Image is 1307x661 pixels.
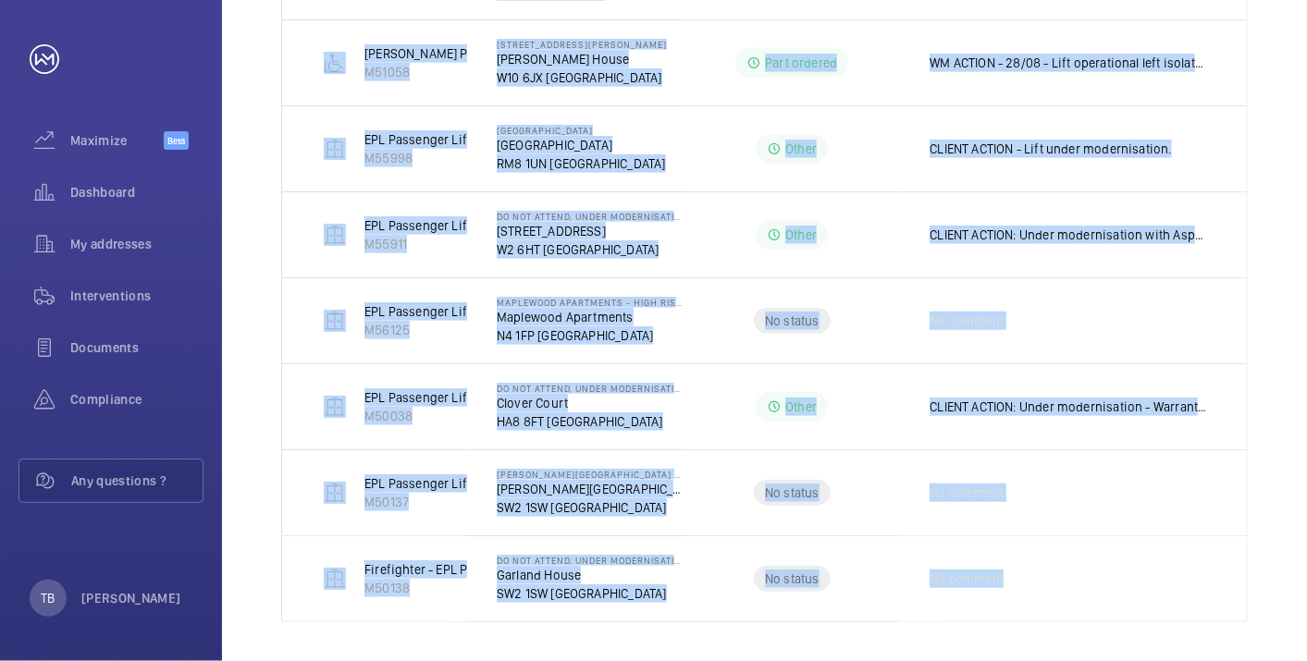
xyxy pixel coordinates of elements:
[785,140,817,158] p: Other
[785,398,817,416] p: Other
[164,131,189,150] span: Beta
[497,222,684,240] p: [STREET_ADDRESS]
[497,412,684,431] p: HA8 8FT [GEOGRAPHIC_DATA]
[364,560,543,579] p: Firefighter - EPL Passenger Lift
[364,149,471,167] p: M55998
[930,226,1210,244] p: CLIENT ACTION: Under modernisation with Aspect Lifts - end of warranty [DATE]
[497,240,684,259] p: W2 6HT [GEOGRAPHIC_DATA]
[364,321,498,339] p: M56125
[324,310,346,332] img: elevator.svg
[497,394,684,412] p: Clover Court
[41,589,55,607] p: TB
[364,44,532,63] p: [PERSON_NAME] Platform Lift
[364,63,532,81] p: M51058
[70,131,164,150] span: Maximize
[930,54,1210,72] p: WM ACTION - 28/08 - Lift operational left isolated for Key to be handed to MAND 21/08 - New key s...
[497,498,684,517] p: SW2 1SW [GEOGRAPHIC_DATA]
[324,482,346,504] img: elevator.svg
[364,493,471,511] p: M50137
[324,224,346,246] img: elevator.svg
[364,216,471,235] p: EPL Passenger Lift
[765,484,820,502] p: No status
[497,211,684,222] p: DO NOT ATTEND, UNDER MODERNISATION WITH ANOTHER COMPANY - [STREET_ADDRESS]
[70,235,203,253] span: My addresses
[497,136,666,154] p: [GEOGRAPHIC_DATA]
[930,312,1004,330] span: No comment
[497,68,667,87] p: W10 6JX [GEOGRAPHIC_DATA]
[364,235,471,253] p: M55911
[70,338,203,357] span: Documents
[785,226,817,244] p: Other
[364,407,471,425] p: M50038
[70,390,203,409] span: Compliance
[364,579,543,597] p: M50138
[81,589,181,607] p: [PERSON_NAME]
[71,471,203,490] span: Any questions ?
[497,555,684,566] p: DO NOT ATTEND, UNDER MODERNISATION - [GEOGRAPHIC_DATA]
[497,125,666,136] p: [GEOGRAPHIC_DATA]
[324,396,346,418] img: elevator.svg
[497,308,684,326] p: Maplewood Apartments
[70,287,203,305] span: Interventions
[497,297,684,308] p: Maplewood Apartments - High Risk Building
[765,569,820,588] p: No status
[497,469,684,480] p: [PERSON_NAME][GEOGRAPHIC_DATA] - High Risk Building
[364,474,471,493] p: EPL Passenger Lift
[930,398,1210,416] p: CLIENT ACTION: Under modernisation - Warranty with PIP to end on [DATE]
[364,388,471,407] p: EPL Passenger Lift
[497,383,684,394] p: DO NOT ATTEND, UNDER MODERNISATION - Clover Court
[497,50,667,68] p: [PERSON_NAME] House
[497,326,684,345] p: N4 1FP [GEOGRAPHIC_DATA]
[930,484,1004,502] span: No comment
[497,39,667,50] p: [STREET_ADDRESS][PERSON_NAME]
[497,154,666,173] p: RM8 1UN [GEOGRAPHIC_DATA]
[497,584,684,603] p: SW2 1SW [GEOGRAPHIC_DATA]
[765,312,820,330] p: No status
[364,302,498,321] p: EPL Passenger Lift No 1
[324,138,346,160] img: elevator.svg
[930,569,1004,588] span: No comment
[364,130,471,149] p: EPL Passenger Lift
[324,52,346,74] img: platform_lift.svg
[70,183,203,202] span: Dashboard
[930,140,1171,158] p: CLIENT ACTION - Lift under modernisation.
[765,54,837,72] p: Part ordered
[324,568,346,590] img: elevator.svg
[497,566,684,584] p: Garland House
[497,480,684,498] p: [PERSON_NAME][GEOGRAPHIC_DATA]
